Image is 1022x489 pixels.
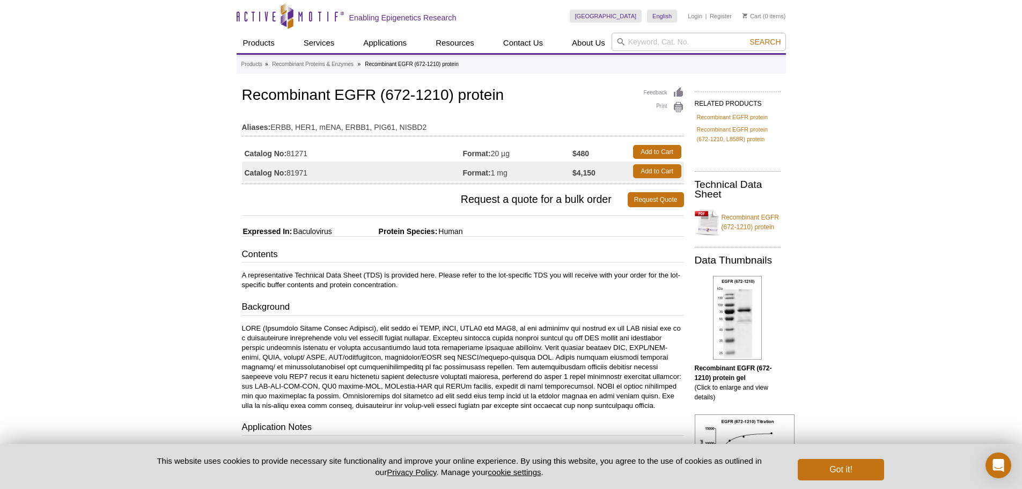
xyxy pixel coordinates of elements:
[242,162,463,181] td: 81971
[357,33,413,53] a: Applications
[349,13,457,23] h2: Enabling Epigenetics Research
[695,180,781,199] h2: Technical Data Sheet
[488,468,541,477] button: cookie settings
[688,12,702,20] a: Login
[297,33,341,53] a: Services
[437,227,462,236] span: Human
[695,364,772,382] b: Recombinant EGFR (672-1210) protein gel
[242,271,684,290] p: A representative Technical Data Sheet (TDS) is provided here. Please refer to the lot-specific TD...
[570,10,642,23] a: [GEOGRAPHIC_DATA]
[713,276,762,360] img: Recombinant EGFR (672-1210) protein gel
[695,256,781,265] h2: Data Thumbnails
[242,301,684,316] h3: Background
[746,37,784,47] button: Search
[463,142,573,162] td: 20 µg
[242,116,684,133] td: ERBB, HER1, mENA, ERBB1, PIG61, NISBD2
[237,33,281,53] a: Products
[242,122,271,132] strong: Aliases:
[138,455,781,478] p: This website uses cookies to provide necessary site functionality and improve your online experie...
[633,164,681,178] a: Add to Cart
[695,414,795,488] img: HTRF assay for EGFR (672-1210) protein activity
[612,33,786,51] input: Keyword, Cat. No.
[242,324,684,411] p: LORE (Ipsumdolo Sitame Consec Adipisci), elit seddo ei TEMP, iNCI, UTLA0 etd MAG8, al eni adminim...
[242,192,628,207] span: Request a quote for a bulk order
[463,168,491,178] strong: Format:
[272,60,354,69] a: Recombinant Proteins & Enzymes
[365,61,459,67] li: Recombinant EGFR (672-1210) protein
[644,101,684,113] a: Print
[334,227,438,236] span: Protein Species:
[647,10,677,23] a: English
[265,61,268,67] li: »
[633,145,681,159] a: Add to Cart
[242,421,684,436] h3: Application Notes
[463,149,491,158] strong: Format:
[697,112,768,122] a: Recombinant EGFR protein
[644,87,684,99] a: Feedback
[798,459,884,480] button: Got it!
[705,10,707,23] li: |
[242,87,684,105] h1: Recombinant EGFR (672-1210) protein
[628,192,684,207] a: Request Quote
[565,33,612,53] a: About Us
[710,12,732,20] a: Register
[695,91,781,111] h2: RELATED PRODUCTS
[242,142,463,162] td: 81271
[245,168,287,178] strong: Catalog No:
[749,38,781,46] span: Search
[241,60,262,69] a: Products
[986,452,1011,478] div: Open Intercom Messenger
[242,248,684,263] h3: Contents
[742,12,761,20] a: Cart
[697,125,778,144] a: Recombinant EGFR protein (672-1210, L858R) protein
[463,162,573,181] td: 1 mg
[245,149,287,158] strong: Catalog No:
[742,13,747,18] img: Your Cart
[242,227,292,236] span: Expressed In:
[429,33,481,53] a: Resources
[695,206,781,238] a: Recombinant EGFR (672-1210) protein
[292,227,332,236] span: Baculovirus
[742,10,786,23] li: (0 items)
[497,33,549,53] a: Contact Us
[695,363,781,402] p: (Click to enlarge and view details)
[572,149,589,158] strong: $480
[572,168,595,178] strong: $4,150
[387,468,436,477] a: Privacy Policy
[358,61,361,67] li: »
